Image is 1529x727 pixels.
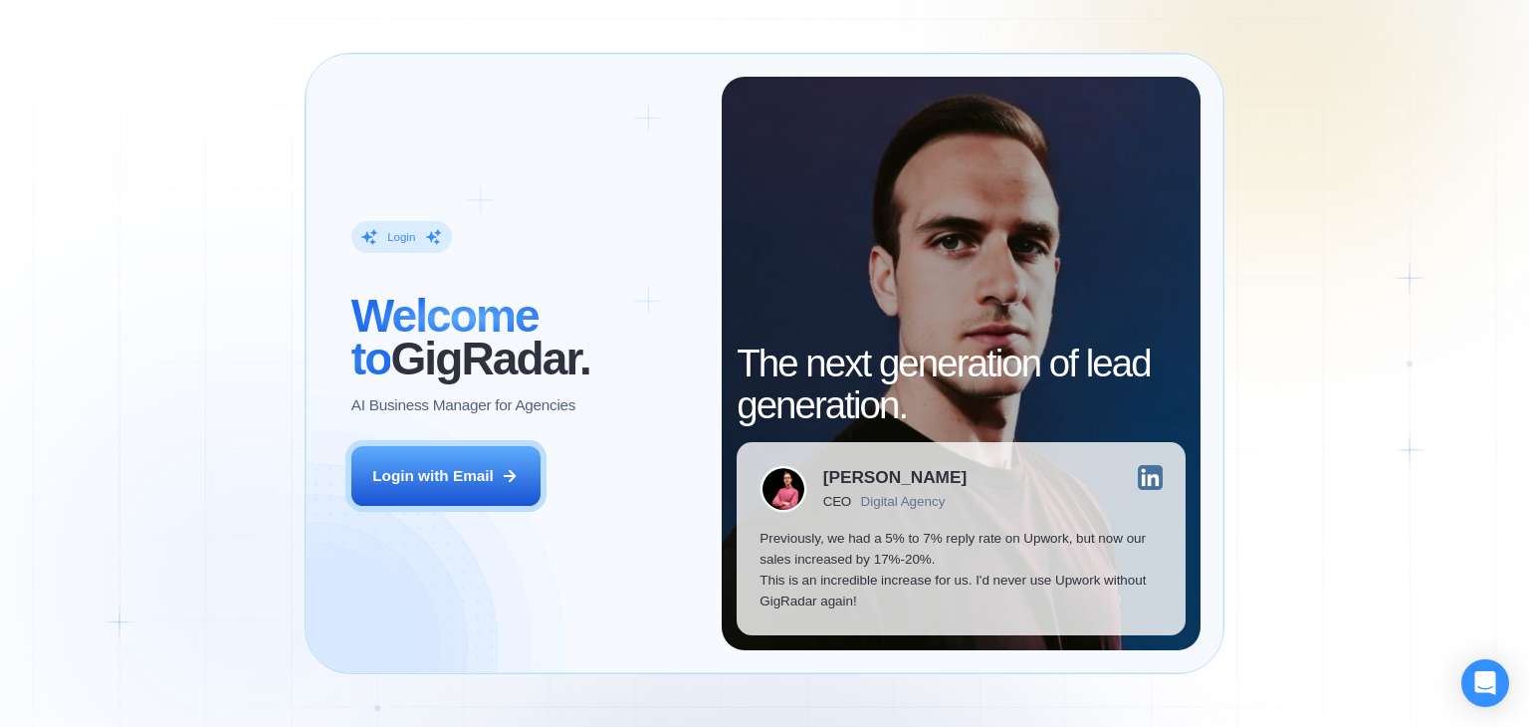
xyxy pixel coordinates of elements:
p: AI Business Manager for Agencies [351,394,575,415]
div: Login with Email [372,465,494,486]
div: CEO [823,494,851,509]
p: Previously, we had a 5% to 7% reply rate on Upwork, but now our sales increased by 17%-20%. This ... [760,528,1163,612]
div: [PERSON_NAME] [823,469,967,486]
h2: ‍ GigRadar. [351,295,699,378]
div: Login [387,230,415,245]
button: Login with Email [351,446,541,506]
h2: The next generation of lead generation. [737,343,1186,426]
span: Welcome to [351,290,539,383]
div: Open Intercom Messenger [1461,659,1509,707]
div: Digital Agency [861,494,946,509]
